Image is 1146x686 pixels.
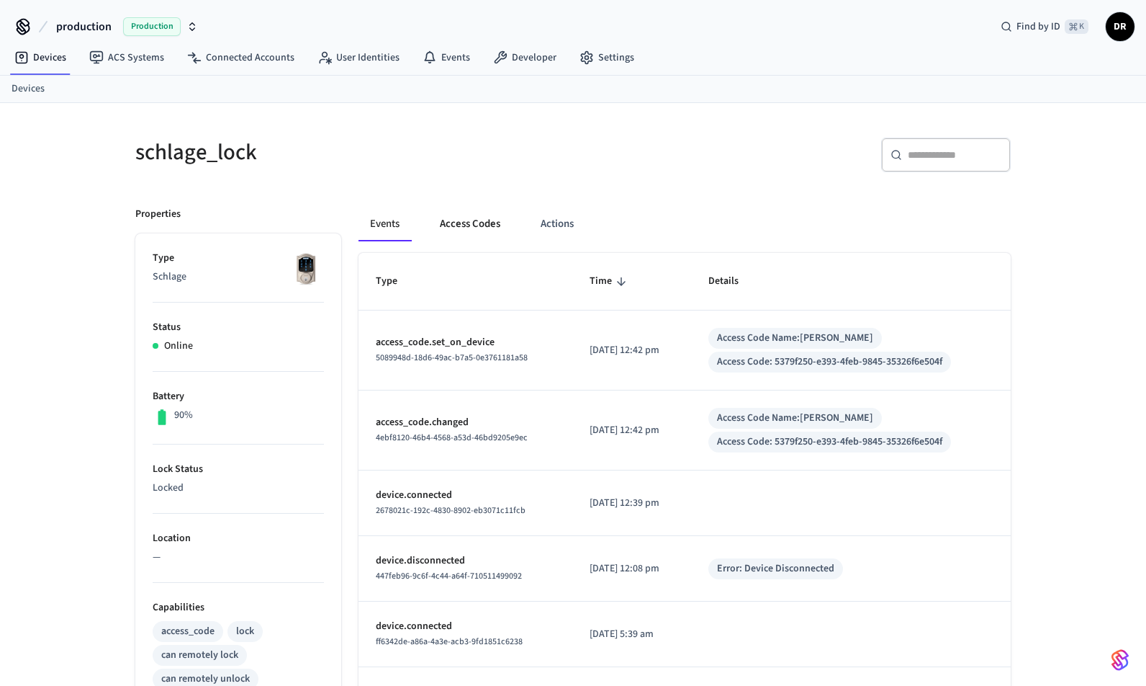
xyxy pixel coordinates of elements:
button: Events [358,207,411,241]
p: Location [153,531,324,546]
p: access_code.changed [376,415,555,430]
span: Details [708,270,757,293]
span: ff6342de-a86a-4a3e-acb3-9fd1851c6238 [376,636,523,648]
p: access_code.set_on_device [376,335,555,350]
p: Type [153,251,324,266]
button: Access Codes [428,207,512,241]
div: Access Code: 5379f250-e393-4feb-9845-35326f6e504f [717,435,942,450]
button: Actions [529,207,585,241]
span: Type [376,270,416,293]
p: [DATE] 12:39 pm [590,496,674,511]
div: can remotely lock [161,648,238,663]
p: Schlage [153,269,324,285]
div: Access Code: 5379f250-e393-4feb-9845-35326f6e504f [717,355,942,370]
span: 5089948d-18d6-49ac-b7a5-0e3761181a58 [376,352,528,364]
a: Developer [482,45,568,71]
span: DR [1107,14,1133,40]
span: Time [590,270,631,293]
p: [DATE] 12:08 pm [590,561,674,576]
a: Connected Accounts [176,45,306,71]
p: Properties [135,207,181,222]
span: 4ebf8120-46b4-4568-a53d-46bd9205e9ec [376,432,528,444]
h5: schlage_lock [135,138,564,167]
p: [DATE] 12:42 pm [590,423,674,438]
a: ACS Systems [78,45,176,71]
div: access_code [161,624,215,639]
p: — [153,550,324,565]
p: Lock Status [153,462,324,477]
p: device.connected [376,619,555,634]
a: Devices [3,45,78,71]
p: Locked [153,481,324,496]
div: lock [236,624,254,639]
div: Access Code Name: [PERSON_NAME] [717,331,873,346]
a: Settings [568,45,646,71]
span: ⌘ K [1065,19,1088,34]
a: Events [411,45,482,71]
div: ant example [358,207,1011,241]
p: Status [153,320,324,335]
p: Capabilities [153,600,324,615]
p: [DATE] 12:42 pm [590,343,674,358]
span: Find by ID [1016,19,1060,34]
p: Battery [153,389,324,404]
span: 447feb96-9c6f-4c44-a64f-710511499092 [376,570,522,582]
button: DR [1106,12,1134,41]
p: Online [164,339,193,354]
div: Find by ID⌘ K [989,14,1100,40]
div: Access Code Name: [PERSON_NAME] [717,411,873,426]
a: User Identities [306,45,411,71]
img: Schlage Sense Smart Deadbolt with Camelot Trim, Front [288,251,324,287]
p: device.disconnected [376,553,555,569]
span: Production [123,17,181,36]
img: SeamLogoGradient.69752ec5.svg [1111,649,1129,672]
span: 2678021c-192c-4830-8902-eb3071c11fcb [376,504,525,517]
p: [DATE] 5:39 am [590,627,674,642]
p: device.connected [376,488,555,503]
p: 90% [174,408,193,423]
span: production [56,18,112,35]
div: Error: Device Disconnected [717,561,834,576]
a: Devices [12,81,45,97]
